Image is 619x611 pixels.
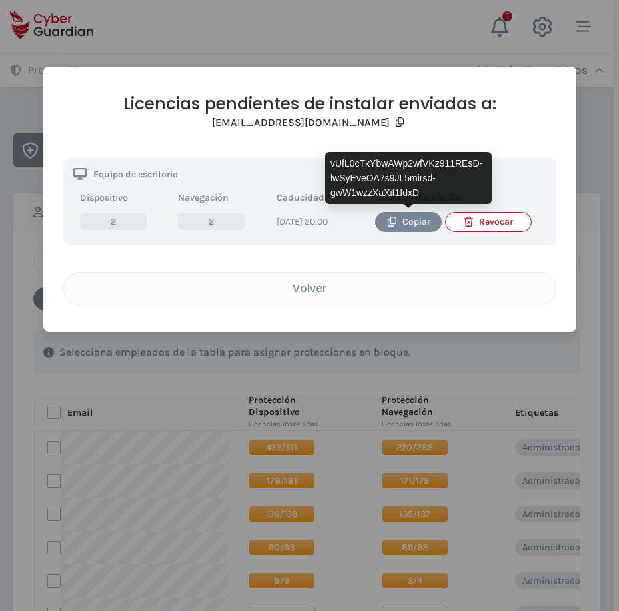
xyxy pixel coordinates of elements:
[74,280,546,297] div: Volver
[212,116,390,129] h3: [EMAIL_ADDRESS][DOMAIN_NAME]
[171,187,270,209] th: Navegación
[270,187,368,209] th: Caducidad
[385,215,432,229] div: Copiar
[270,209,368,235] td: [DATE] 20:00
[63,272,556,305] button: Volver
[375,212,442,232] button: Copiar
[63,93,556,114] h2: Licencias pendientes de instalar enviadas a:
[80,213,147,230] span: 2
[73,187,172,209] th: Dispositivo
[178,213,245,230] span: 2
[456,215,521,229] div: Revocar
[93,170,178,179] p: Equipo de escritorio
[445,212,532,232] button: Revocar
[393,114,406,131] button: Copy email
[325,152,492,204] div: vUfL0cTkYbwAWp2wfVKz911REsD-lwSyEveOA7s9JL5mirsd-gwW1wzzXaXif1IdxD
